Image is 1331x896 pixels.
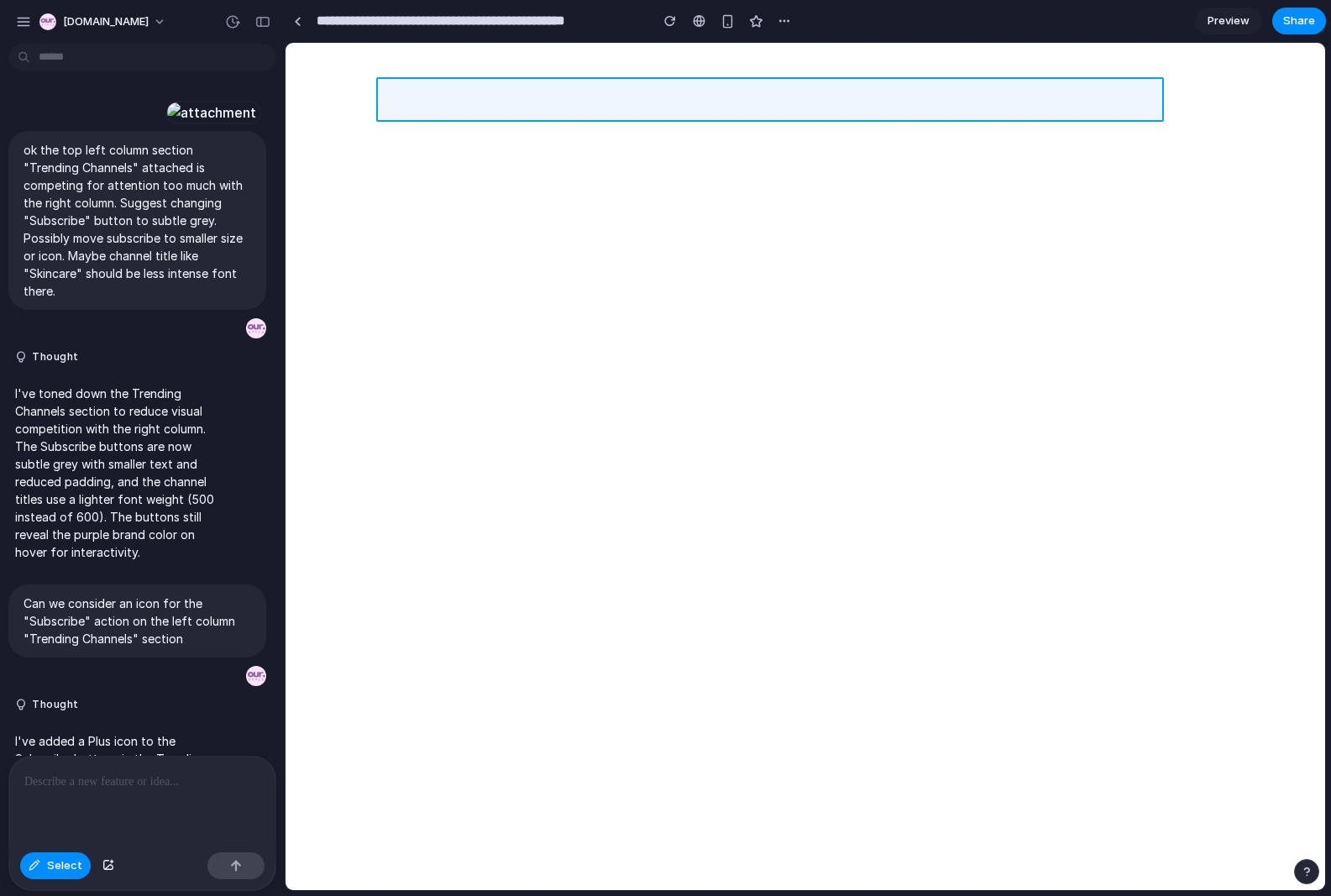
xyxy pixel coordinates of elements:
[1283,13,1315,29] span: Share
[24,141,251,300] p: ok the top left column section "Trending Channels" attached is competing for attention too much w...
[20,852,91,879] button: Select
[1208,13,1250,29] span: Preview
[47,857,82,874] span: Select
[63,13,149,30] span: [DOMAIN_NAME]
[24,595,251,647] p: Can we consider an icon for the "Subscribe" action on the left column "Trending Channels" section
[33,8,175,35] button: [DOMAIN_NAME]
[1195,8,1262,34] a: Preview
[15,385,222,561] p: I've toned down the Trending Channels section to reduce visual competition with the right column....
[1272,8,1326,34] button: Share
